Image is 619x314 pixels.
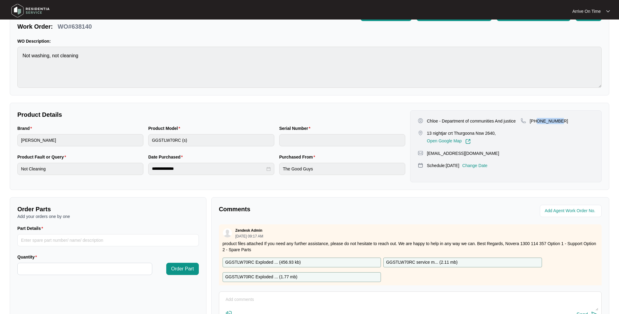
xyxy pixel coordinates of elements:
[530,118,568,124] p: [PHONE_NUMBER]
[17,22,53,31] p: Work Order:
[386,259,458,266] p: GGSTLW70RC service m... ( 2.11 mb )
[418,162,423,168] img: map-pin
[17,213,199,219] p: Add your orders one by one
[17,110,405,119] p: Product Details
[427,139,471,144] a: Open Google Map
[235,234,263,238] p: [DATE] 09:17 AM
[171,265,194,273] span: Order Part
[279,134,405,146] input: Serial Number
[427,130,496,136] p: 13 nightjar crt Thurgoona Nsw 2640,
[17,38,602,44] p: WO Description:
[17,254,39,260] label: Quantity
[465,139,471,144] img: Link-External
[418,130,423,136] img: map-pin
[17,163,143,175] input: Product Fault or Query
[219,205,406,213] p: Comments
[18,263,152,275] input: Quantity
[148,154,185,160] label: Date Purchased
[223,241,598,253] p: product files attached If you need any further assistance, please do not hesitate to reach out. W...
[418,118,423,123] img: user-pin
[225,259,301,266] p: GGSTLW70RC Exploded ... ( 456.93 kb )
[9,2,52,20] img: residentia service logo
[427,162,459,169] p: Schedule: [DATE]
[418,150,423,156] img: map-pin
[17,205,199,213] p: Order Parts
[166,263,199,275] button: Order Part
[152,166,265,172] input: Date Purchased
[521,118,526,123] img: map-pin
[279,154,318,160] label: Purchased From
[235,228,262,233] p: Zendesk Admin
[279,163,405,175] input: Purchased From
[427,150,499,156] p: [EMAIL_ADDRESS][DOMAIN_NAME]
[427,118,516,124] p: Chloe - Department of communities And justice
[148,125,183,131] label: Product Model
[58,22,92,31] p: WO#638140
[17,225,46,231] label: Part Details
[17,154,69,160] label: Product Fault or Query
[17,134,143,146] input: Brand
[279,125,313,131] label: Serial Number
[462,162,487,169] p: Change Date
[17,125,34,131] label: Brand
[225,274,297,280] p: GGSTLW70RC Exploded ... ( 1.77 mb )
[148,134,274,146] input: Product Model
[17,47,602,88] textarea: Not washing, not cleaning
[606,10,610,13] img: dropdown arrow
[572,8,601,14] p: Arrive On Time
[223,228,232,237] img: user.svg
[545,207,598,215] input: Add Agent Work Order No.
[17,234,199,246] input: Part Details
